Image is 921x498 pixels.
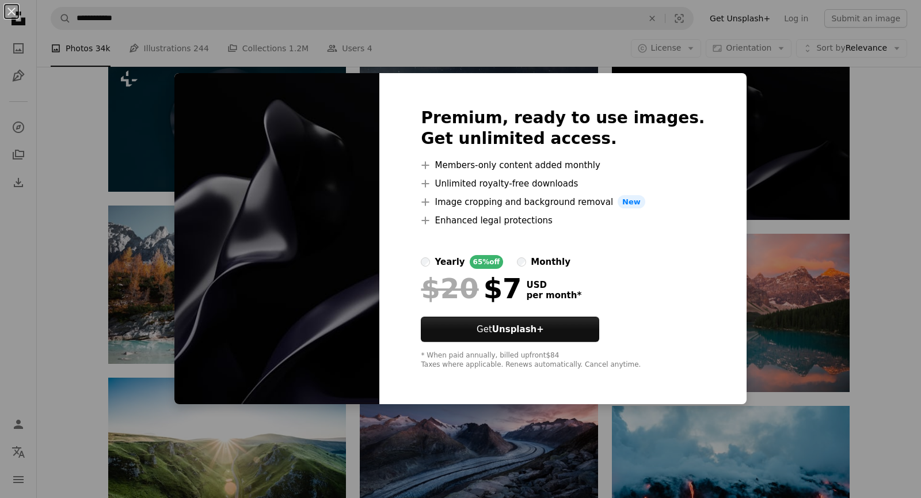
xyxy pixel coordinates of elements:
li: Members-only content added monthly [421,158,705,172]
img: premium_photo-1685793803975-2f330a16ee10 [174,73,379,405]
span: $20 [421,273,478,303]
li: Image cropping and background removal [421,195,705,209]
li: Unlimited royalty-free downloads [421,177,705,191]
h2: Premium, ready to use images. Get unlimited access. [421,108,705,149]
div: * When paid annually, billed upfront $84 Taxes where applicable. Renews automatically. Cancel any... [421,351,705,370]
strong: Unsplash+ [492,324,544,334]
li: Enhanced legal protections [421,214,705,227]
input: yearly65%off [421,257,430,267]
div: monthly [531,255,570,269]
div: $7 [421,273,522,303]
span: per month * [526,290,581,301]
div: yearly [435,255,465,269]
span: New [618,195,645,209]
input: monthly [517,257,526,267]
span: USD [526,280,581,290]
div: 65% off [470,255,504,269]
button: GetUnsplash+ [421,317,599,342]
